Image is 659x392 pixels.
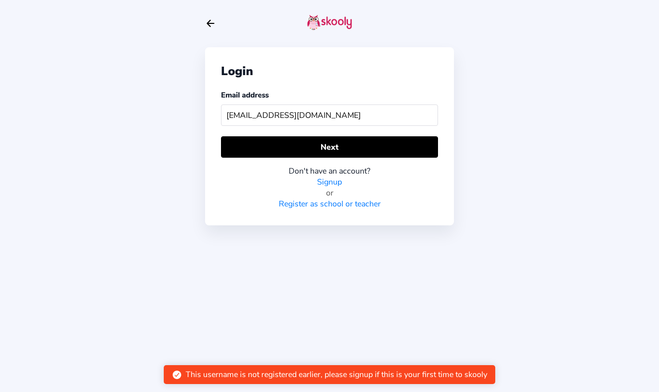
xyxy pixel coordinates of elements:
[279,198,381,209] a: Register as school or teacher
[221,166,438,177] div: Don't have an account?
[221,104,438,126] input: Your email address
[221,63,438,79] div: Login
[317,177,342,188] a: Signup
[205,18,216,29] button: arrow back outline
[307,14,352,30] img: skooly-logo.png
[221,136,438,158] button: Next
[186,369,487,380] div: This username is not registered earlier, please signup if this is your first time to skooly
[221,90,269,100] label: Email address
[172,370,182,380] ion-icon: checkmark circle
[221,188,438,198] div: or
